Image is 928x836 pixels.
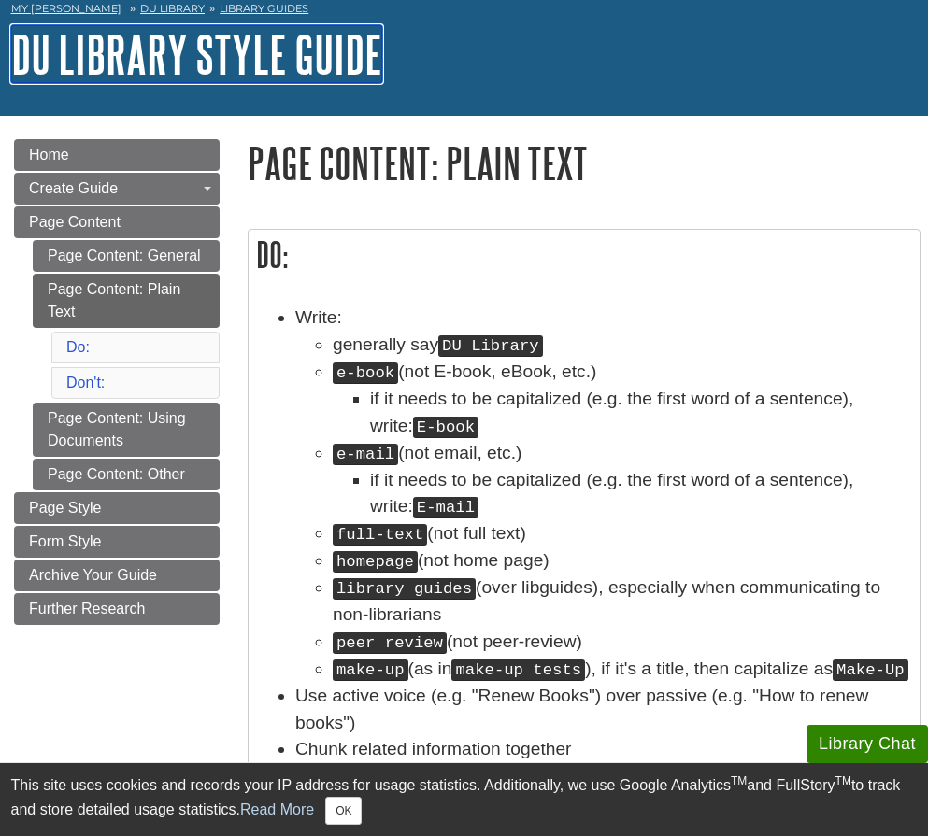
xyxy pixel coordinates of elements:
li: (not E-book, eBook, etc.) [333,359,910,440]
a: Archive Your Guide [14,560,220,591]
a: Page Style [14,492,220,524]
span: Further Research [29,601,146,616]
li: generally say [333,332,910,359]
kbd: make-up tests [451,659,585,681]
kbd: full-text [333,524,427,546]
a: Further Research [14,593,220,625]
div: Guide Page Menu [14,139,220,625]
a: Page Content: Other [33,459,220,490]
sup: TM [731,774,747,787]
span: Page Content [29,214,121,230]
kbd: DU Library [438,335,543,357]
kbd: e-book [333,362,398,384]
a: DU Library Style Guide [11,25,382,83]
button: Library Chat [807,725,928,763]
li: (not full text) [333,520,910,547]
span: Page Style [29,500,101,516]
div: This site uses cookies and records your IP address for usage statistics. Additionally, we use Goo... [11,774,918,825]
a: Read More [240,801,314,817]
li: (not home page) [333,547,910,574]
h2: Do: [249,230,920,279]
button: Close [325,797,362,825]
h1: Page Content: Plain Text [248,139,921,187]
li: (over libguides), especially when communicating to non-librarians [333,574,910,629]
kbd: Make-Up [833,659,908,681]
a: Do: [66,339,90,355]
span: Form Style [29,533,101,549]
a: My [PERSON_NAME] [11,1,121,17]
a: Page Content [14,206,220,238]
span: Archive Your Guide [29,567,157,583]
a: Form Style [14,526,220,558]
kbd: homepage [333,551,418,573]
li: (not email, etc.) [333,440,910,521]
kbd: make-up [333,659,408,681]
kbd: e-mail [333,444,398,465]
li: Write: [295,305,910,682]
a: Home [14,139,220,171]
li: if it needs to be capitalized (e.g. the first word of a sentence), write: [370,386,910,440]
a: Page Content: General [33,240,220,272]
li: if it needs to be capitalized (e.g. the first word of a sentence), write: [370,467,910,521]
li: Chunk related information together [295,736,910,790]
li: (not peer-review) [333,629,910,656]
a: Page Content: Using Documents [33,403,220,457]
span: Home [29,147,69,163]
li: (as in ), if it's a title, then capitalize as [333,656,910,683]
kbd: library guides [333,578,476,600]
kbd: E-mail [413,497,478,518]
kbd: E-book [413,417,478,438]
a: Create Guide [14,173,220,205]
span: Create Guide [29,180,118,196]
a: Don't: [66,375,105,390]
a: Library Guides [220,2,308,15]
sup: TM [835,774,851,787]
a: DU Library [140,2,205,15]
kbd: peer review [333,632,447,654]
a: Page Content: Plain Text [33,274,220,328]
li: Use active voice (e.g. "Renew Books") over passive (e.g. "How to renew books") [295,683,910,737]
